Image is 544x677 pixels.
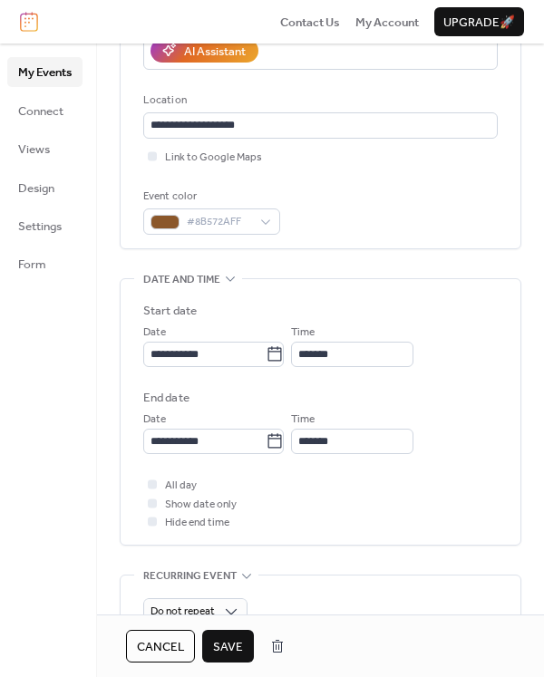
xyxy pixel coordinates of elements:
a: Form [7,249,83,278]
button: AI Assistant [151,39,258,63]
span: Date and time [143,271,220,289]
span: Upgrade 🚀 [443,14,515,32]
div: End date [143,389,189,407]
span: Time [291,324,315,342]
span: Do not repeat [151,601,215,622]
span: Recurring event [143,567,237,585]
button: Upgrade🚀 [434,7,524,36]
span: Contact Us [280,14,340,32]
div: Event color [143,188,277,206]
span: #8B572AFF [187,213,251,231]
a: Design [7,173,83,202]
span: Settings [18,218,62,236]
span: Show date only [165,496,237,514]
button: Save [202,630,254,662]
div: Start date [143,302,197,320]
span: Connect [18,102,63,121]
a: My Account [355,13,419,31]
span: Form [18,256,46,274]
span: Views [18,140,50,159]
span: My Events [18,63,72,82]
span: Date [143,324,166,342]
img: logo [20,12,38,32]
span: My Account [355,14,419,32]
div: Location [143,92,494,110]
a: Contact Us [280,13,340,31]
span: Cancel [137,638,184,656]
a: Views [7,134,83,163]
a: Settings [7,211,83,240]
span: Link to Google Maps [165,149,262,167]
span: Hide end time [165,514,229,532]
button: Cancel [126,630,195,662]
span: Design [18,179,54,198]
span: All day [165,477,197,495]
span: Time [291,411,315,429]
a: Connect [7,96,83,125]
a: My Events [7,57,83,86]
span: Save [213,638,243,656]
span: Date [143,411,166,429]
div: AI Assistant [184,43,246,61]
